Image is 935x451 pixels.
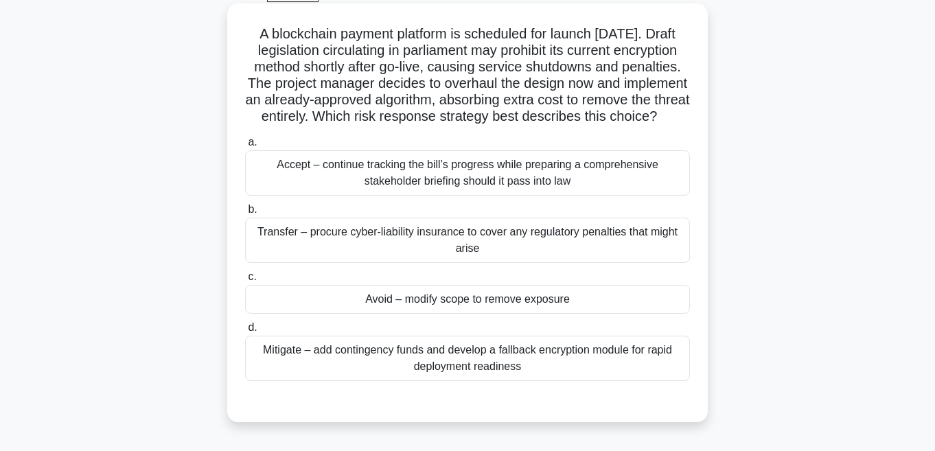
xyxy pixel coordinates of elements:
div: Mitigate – add contingency funds and develop a fallback encryption module for rapid deployment re... [245,336,690,381]
div: Transfer – procure cyber-liability insurance to cover any regulatory penalties that might arise [245,218,690,263]
div: Accept – continue tracking the bill’s progress while preparing a comprehensive stakeholder briefi... [245,150,690,196]
span: c. [248,270,256,282]
div: Avoid – modify scope to remove exposure [245,285,690,314]
h5: A blockchain payment platform is scheduled for launch [DATE]. Draft legislation circulating in pa... [244,25,691,126]
span: a. [248,136,257,148]
span: b. [248,203,257,215]
span: d. [248,321,257,333]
